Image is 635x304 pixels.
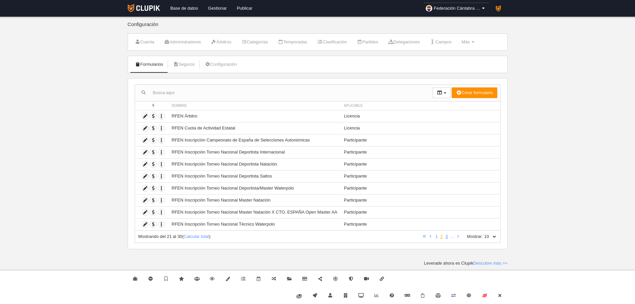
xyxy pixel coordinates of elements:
span: Nombre [172,104,187,107]
span: Federación Cántabra de Natación [434,5,481,12]
td: RFEN Árbitro [168,110,341,122]
input: Busca aquí [135,88,433,98]
td: Participante [341,194,500,206]
a: Clasificación [314,37,351,47]
td: Participante [341,158,500,170]
div: Leverade ahora es Clupik [424,260,508,266]
img: Clupik [128,4,160,12]
a: Federación Cántabra de Natación [423,3,489,14]
img: OaMbQzMihkYP.30x30.jpg [426,5,432,12]
a: Configuración [201,59,240,69]
img: PaK018JKw3ps.30x30.jpg [494,4,503,13]
div: ( ) [138,234,418,240]
td: Participante [341,134,500,146]
td: RFEN Inscripción Torneo Nacional Técnico Waterpolo [168,218,341,230]
td: Participante [341,170,500,182]
td: RFEN Cuota de Actividad Estatal [168,122,341,134]
a: Descubre más >> [473,261,508,266]
a: Campos [426,37,455,47]
button: Crear formulario [452,87,497,98]
a: Formularios [131,59,167,69]
td: RFEN Inscripción Torneo Nacional Deportista/Master Waterpolo [168,182,341,194]
td: RFEN Inscripción Campeonato de España de Selecciones Autonómicas [168,134,341,146]
td: Participante [341,218,500,230]
td: Licencia [341,122,500,134]
img: fiware.svg [296,294,302,298]
a: 1 [434,234,439,239]
td: Licencia [341,110,500,122]
a: Temporadas [274,37,311,47]
label: Mostrar: [460,234,483,240]
a: 2 [439,234,444,239]
td: Participante [341,146,500,158]
span: Aplicable [344,104,363,107]
td: RFEN Inscripción Torneo Nacional Deportista Natación [168,158,341,170]
td: RFEN Inscripción Torneo Nacional Master Natación [168,194,341,206]
a: Cuenta [131,37,158,47]
td: RFEN Inscripción Torneo Nacional Deportista Internacional [168,146,341,158]
a: Categorías [238,37,272,47]
a: Seguros [169,59,198,69]
a: Delegaciones [385,37,424,47]
a: Partidos [353,37,382,47]
a: Administradores [161,37,205,47]
td: Participante [341,206,500,218]
td: Participante [341,182,500,194]
a: Árbitros [207,37,235,47]
td: RFEN Inscripción Torneo Nacional Deportista Saltos [168,170,341,182]
a: 3 [444,234,449,239]
a: Calcular total [184,234,209,239]
div: Configuración [128,22,508,33]
li: … [450,234,455,240]
td: RFEN Inscripción Torneo Nacional Master Natación X CTO. ESPAÑA Open Master AA [168,206,341,218]
a: Más [458,37,478,47]
span: Mostrando del 21 al 30 [138,234,182,239]
span: Más [461,39,470,44]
